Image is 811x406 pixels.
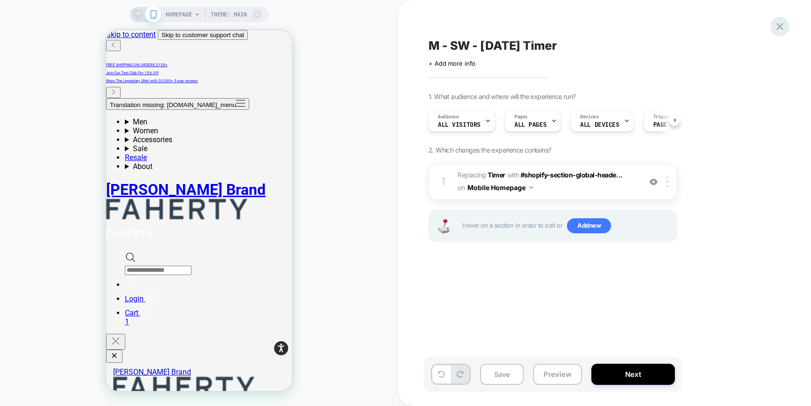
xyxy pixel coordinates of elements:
a: [PERSON_NAME] Brand [7,337,193,369]
span: All Visitors [438,122,481,128]
span: Trigger [653,114,672,120]
img: crossed eye [650,178,658,186]
summary: Men [19,87,186,96]
a: Login [19,264,52,273]
img: close [666,176,668,187]
summary: Sale [19,114,186,123]
span: [PERSON_NAME] Brand [7,337,85,346]
a: Cart 1 [19,278,186,296]
span: Hover on a section in order to edit or [462,218,672,233]
span: Page Load [653,122,685,128]
summary: Women [19,96,186,105]
span: M - SW - [DATE] Timer [428,38,557,53]
span: Replacing [458,171,505,179]
img: Joystick [434,219,453,233]
span: Cart [19,278,32,287]
span: HOMEPAGE [166,7,192,22]
img: down arrow [529,186,533,189]
span: 1. What audience and where will the experience run? [428,92,575,100]
span: Login [19,264,38,273]
span: Theme: MAIN [211,7,247,22]
span: Audience [438,114,459,120]
b: Timer [488,171,505,179]
div: Search drawer [19,222,186,245]
span: Add new [567,218,611,233]
span: WITH [507,171,519,179]
span: ALL PAGES [514,122,546,128]
button: Preview [533,364,582,385]
span: 2. Which changes the experience contains? [428,146,551,154]
button: Mobile Homepage [467,181,533,194]
summary: Accessories [19,105,186,114]
span: Pages [514,114,528,120]
summary: About [19,132,186,141]
button: Next [591,364,675,385]
span: #shopify-section-global-heade... [520,171,623,179]
span: Devices [580,114,598,120]
span: + Add more info [428,60,475,67]
cart-count: 1 [19,287,23,296]
span: on [458,182,465,193]
a: Resale [19,123,41,132]
div: 1 [439,172,448,191]
button: Save [480,364,524,385]
span: ALL DEVICES [580,122,619,128]
span: Translation missing: [DOMAIN_NAME]_menu [4,71,130,78]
